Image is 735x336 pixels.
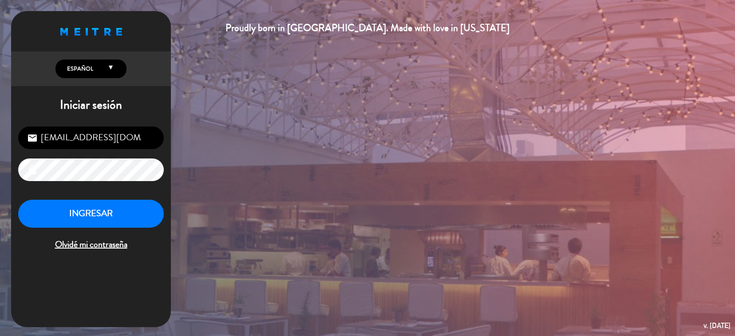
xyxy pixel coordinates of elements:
span: Español [65,64,93,73]
span: Olvidé mi contraseña [18,237,164,252]
i: email [27,133,38,143]
h1: Iniciar sesión [11,98,171,113]
button: INGRESAR [18,200,164,228]
i: lock [27,165,38,175]
input: Correo Electrónico [18,126,164,149]
div: v. [DATE] [703,320,731,332]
